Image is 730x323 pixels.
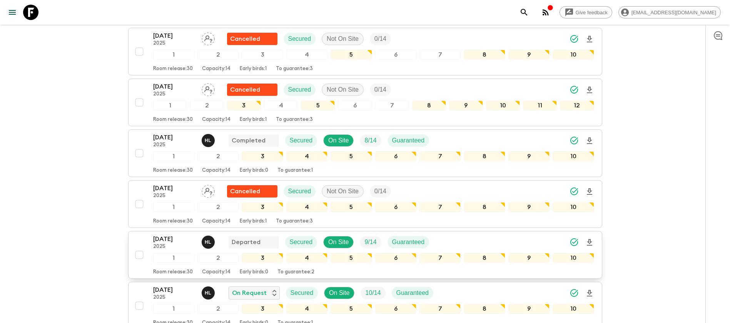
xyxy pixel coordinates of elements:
p: Early birds: 0 [240,167,268,174]
p: To guarantee: 2 [277,269,314,275]
button: [DATE]2025Hoang Le NgocDepartedSecuredOn SiteTrip FillGuaranteed12345678910Room release:30Capacit... [128,231,602,279]
div: Secured [284,33,316,45]
div: 10 [486,100,520,110]
div: 8 [412,100,446,110]
div: 7 [419,304,461,314]
div: 6 [375,50,416,60]
div: 6 [338,100,372,110]
p: 2025 [153,40,195,47]
p: 8 / 14 [364,136,376,145]
div: 4 [264,100,298,110]
div: 3 [242,202,283,212]
p: [DATE] [153,184,195,193]
p: On Site [329,288,349,298]
p: Room release: 30 [153,167,193,174]
svg: Download Onboarding [585,187,594,196]
button: [DATE]2025Assign pack leaderFlash Pack cancellationSecuredNot On SiteTrip Fill123456789101112Room... [128,79,602,126]
p: 0 / 14 [374,34,386,44]
div: 5 [331,151,372,161]
div: 1 [153,304,194,314]
div: 6 [375,202,416,212]
p: To guarantee: 3 [276,66,313,72]
div: 9 [508,50,550,60]
p: [DATE] [153,234,195,244]
div: 5 [331,202,372,212]
span: Assign pack leader [202,85,215,92]
a: Give feedback [560,6,612,18]
div: 2 [197,253,239,263]
p: Early birds: 1 [240,66,267,72]
svg: Download Onboarding [585,289,594,298]
div: Flash Pack cancellation [227,33,277,45]
div: 3 [242,304,283,314]
p: Secured [291,288,314,298]
div: 9 [508,151,550,161]
p: To guarantee: 3 [276,218,313,224]
p: [DATE] [153,285,195,295]
div: Trip Fill [370,185,391,197]
div: 7 [419,151,461,161]
div: Secured [285,134,317,147]
p: Guaranteed [392,238,425,247]
p: On Site [328,238,349,247]
p: Room release: 30 [153,117,193,123]
div: 9 [508,202,550,212]
svg: Synced Successfully [570,136,579,145]
svg: Synced Successfully [570,34,579,44]
p: Secured [290,238,313,247]
div: 5 [331,253,372,263]
p: Secured [288,85,311,94]
div: 1 [153,100,187,110]
p: Room release: 30 [153,66,193,72]
p: Secured [290,136,313,145]
div: 9 [508,304,550,314]
div: Secured [284,185,316,197]
div: Not On Site [322,185,364,197]
p: On Request [232,288,267,298]
p: Secured [288,34,311,44]
div: 1 [153,253,194,263]
p: 10 / 14 [365,288,381,298]
p: Capacity: 14 [202,117,231,123]
div: 7 [375,100,409,110]
div: 2 [197,202,239,212]
p: Early birds: 1 [240,117,267,123]
div: 2 [190,100,224,110]
p: Not On Site [327,85,359,94]
div: 5 [301,100,335,110]
p: Early birds: 0 [240,269,268,275]
svg: Download Onboarding [585,136,594,146]
p: 2025 [153,244,195,250]
div: 9 [449,100,483,110]
svg: Download Onboarding [585,85,594,95]
p: [DATE] [153,133,195,142]
p: Secured [288,187,311,196]
p: Cancelled [230,85,260,94]
p: Guaranteed [392,136,425,145]
p: 0 / 14 [374,85,386,94]
div: On Site [324,287,354,299]
div: 5 [331,304,372,314]
div: 11 [523,100,557,110]
div: 3 [227,100,261,110]
svg: Download Onboarding [585,35,594,44]
button: [DATE]2025Assign pack leaderFlash Pack cancellationSecuredNot On SiteTrip Fill12345678910Room rel... [128,28,602,75]
button: HL [202,286,216,300]
p: H L [205,290,211,296]
div: Secured [285,236,317,248]
div: 10 [553,304,594,314]
button: [DATE]2025Hoang Le NgocCompletedSecuredOn SiteTrip FillGuaranteed12345678910Room release:30Capaci... [128,129,602,177]
span: [EMAIL_ADDRESS][DOMAIN_NAME] [627,10,720,15]
div: 7 [419,253,461,263]
p: Not On Site [327,187,359,196]
p: Capacity: 14 [202,269,231,275]
div: 3 [242,50,283,60]
div: 1 [153,151,194,161]
div: 4 [286,253,327,263]
div: On Site [323,236,354,248]
div: 6 [375,151,416,161]
div: 8 [464,253,505,263]
span: Assign pack leader [202,187,215,193]
svg: Download Onboarding [585,238,594,247]
p: Early birds: 1 [240,218,267,224]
